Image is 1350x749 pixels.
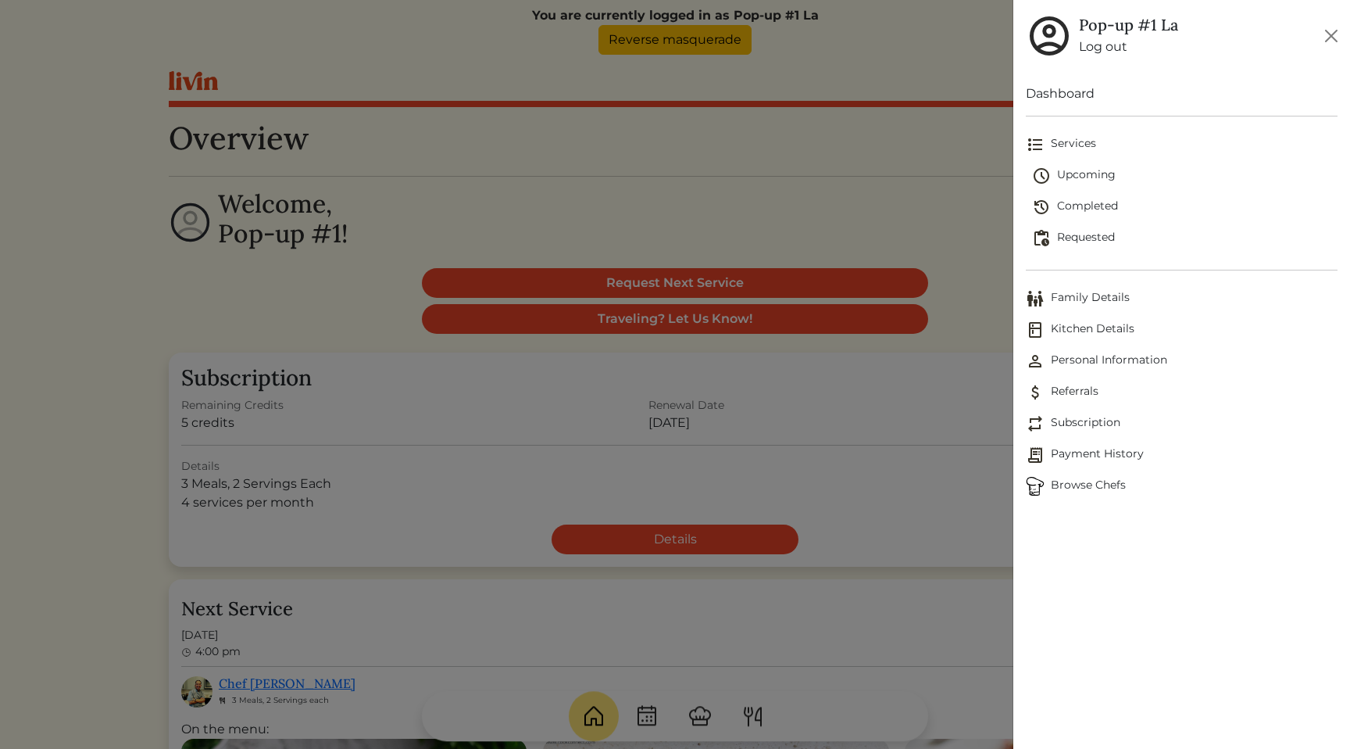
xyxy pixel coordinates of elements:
span: Requested [1032,229,1337,248]
img: Personal Information [1026,352,1045,371]
img: history-2b446bceb7e0f53b931186bf4c1776ac458fe31ad3b688388ec82af02103cd45.svg [1032,198,1051,217]
img: Subscription [1026,414,1045,433]
img: Payment History [1026,446,1045,464]
span: Completed [1032,198,1337,217]
a: Services [1026,129,1337,160]
h5: Pop-up #1 La [1079,16,1178,34]
a: Log out [1079,38,1178,56]
a: ReferralsReferrals [1026,377,1337,408]
span: Family Details [1026,289,1337,308]
span: Kitchen Details [1026,321,1337,339]
img: Browse Chefs [1026,477,1045,496]
img: format_list_bulleted-ebc7f0161ee23162107b508e562e81cd567eeab2455044221954b09d19068e74.svg [1026,135,1045,154]
a: ChefsBrowse Chefs [1026,471,1337,502]
span: Personal Information [1026,352,1337,371]
span: Referrals [1026,383,1337,402]
a: Completed [1032,192,1337,223]
span: Browse Chefs [1026,477,1337,496]
a: Requested [1032,223,1337,254]
a: Kitchen DetailsKitchen Details [1026,314,1337,346]
img: schedule-fa401ccd6b27cf58db24c3bb5584b27dcd8bd24ae666a918e1c6b4ae8c451a22.svg [1032,167,1051,185]
img: Kitchen Details [1026,321,1045,339]
a: Payment HistoryPayment History [1026,439,1337,471]
img: user_account-e6e16d2ec92f44fc35f99ef0dc9cddf60790bfa021a6ecb1c896eb5d2907b31c.svg [1026,13,1073,59]
span: Payment History [1026,446,1337,464]
span: Services [1026,135,1337,154]
img: Referrals [1026,383,1045,402]
img: Family Details [1026,289,1045,308]
a: Family DetailsFamily Details [1026,283,1337,314]
span: Upcoming [1032,167,1337,185]
button: Close [1319,23,1344,48]
a: Personal InformationPersonal Information [1026,346,1337,377]
a: Upcoming [1032,160,1337,192]
img: pending_actions-fd19ce2ea80609cc4d7bbea353f93e2f363e46d0f816104e4e0650fdd7f915cf.svg [1032,229,1051,248]
a: SubscriptionSubscription [1026,408,1337,439]
a: Dashboard [1026,84,1337,103]
span: Subscription [1026,414,1337,433]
